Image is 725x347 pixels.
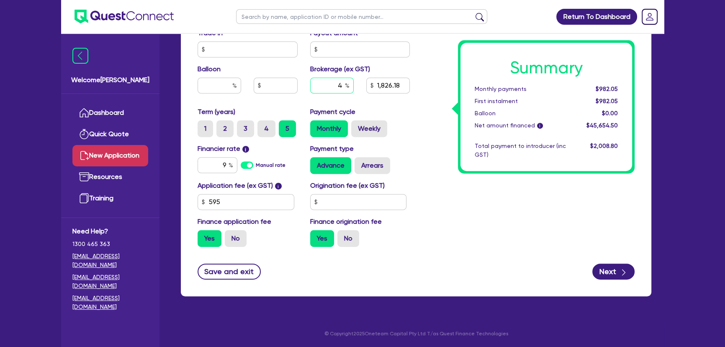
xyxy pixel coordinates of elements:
[198,120,213,137] label: 1
[198,217,271,227] label: Finance application fee
[310,144,354,154] label: Payment type
[79,150,89,161] img: new-application
[310,157,351,174] label: Advance
[592,264,635,280] button: Next
[72,273,148,290] a: [EMAIL_ADDRESS][DOMAIN_NAME]
[79,172,89,182] img: resources
[72,48,88,64] img: icon-menu-close
[310,64,370,74] label: Brokerage (ex GST)
[79,129,89,139] img: quick-quote
[279,120,296,137] label: 5
[198,144,249,154] label: Financier rate
[216,120,234,137] label: 2
[72,166,148,188] a: Resources
[237,120,254,137] label: 3
[198,107,235,117] label: Term (years)
[72,252,148,269] a: [EMAIL_ADDRESS][DOMAIN_NAME]
[537,123,543,129] span: i
[72,102,148,124] a: Dashboard
[590,142,618,149] span: $2,008.80
[468,97,572,106] div: First instalment
[468,109,572,118] div: Balloon
[198,181,273,191] label: Application fee (ex GST)
[256,161,285,169] label: Manual rate
[310,120,348,137] label: Monthly
[310,107,355,117] label: Payment cycle
[72,294,148,311] a: [EMAIL_ADDRESS][DOMAIN_NAME]
[275,183,282,189] span: i
[310,181,385,191] label: Origination fee (ex GST)
[79,193,89,203] img: training
[355,157,390,174] label: Arrears
[72,226,148,236] span: Need Help?
[639,6,661,28] a: Dropdown toggle
[556,9,637,25] a: Return To Dashboard
[468,85,572,93] div: Monthly payments
[236,9,487,24] input: Search by name, application ID or mobile number...
[175,330,657,337] p: © Copyright 2025 Oneteam Capital Pty Ltd T/as Quest Finance Technologies
[310,230,334,247] label: Yes
[225,230,247,247] label: No
[468,121,572,130] div: Net amount financed
[596,85,618,92] span: $982.05
[257,120,275,137] label: 4
[72,240,148,249] span: 1300 465 363
[337,230,359,247] label: No
[198,230,221,247] label: Yes
[75,10,174,23] img: quest-connect-logo-blue
[596,98,618,104] span: $982.05
[72,145,148,166] a: New Application
[198,64,221,74] label: Balloon
[310,217,382,227] label: Finance origination fee
[72,124,148,145] a: Quick Quote
[351,120,387,137] label: Weekly
[468,142,572,159] div: Total payment to introducer (inc GST)
[71,75,149,85] span: Welcome [PERSON_NAME]
[198,264,261,280] button: Save and exit
[475,58,618,78] h1: Summary
[586,122,618,129] span: $45,654.50
[602,110,618,117] span: $0.00
[242,146,249,153] span: i
[72,188,148,209] a: Training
